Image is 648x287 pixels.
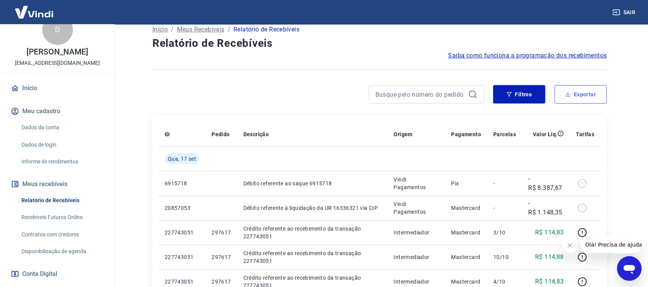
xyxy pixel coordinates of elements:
[394,130,413,138] p: Origem
[212,278,231,285] p: 297617
[18,209,106,225] a: Recebíveis Futuros Online
[494,229,516,236] p: 3/10
[536,228,564,237] p: R$ 114,83
[394,253,439,261] p: Intermediador
[212,253,231,261] p: 297617
[394,176,439,191] p: Vindi Pagamentos
[451,180,481,187] p: Pix
[529,174,564,193] p: -R$ 8.387,67
[581,236,642,253] iframe: Mensagem da empresa
[5,5,64,12] span: Olá! Precisa de ajuda?
[18,154,106,170] a: Informe de rendimentos
[233,25,299,34] p: Relatório de Recebíveis
[165,253,199,261] p: 227743051
[212,229,231,236] p: 297617
[533,130,558,138] p: Valor Líq.
[15,59,100,67] p: [EMAIL_ADDRESS][DOMAIN_NAME]
[228,25,230,34] p: /
[165,180,199,187] p: 6915718
[494,278,516,285] p: 4/10
[394,200,439,216] p: Vindi Pagamentos
[611,5,639,20] button: Sair
[243,130,269,138] p: Descrição
[165,229,199,236] p: 227743051
[451,278,481,285] p: Mastercard
[536,252,564,262] p: R$ 114,88
[243,180,382,187] p: Débito referente ao saque 6915718
[494,253,516,261] p: 10/10
[9,103,106,120] button: Meu cadastro
[576,130,595,138] p: Tarifas
[451,229,481,236] p: Mastercard
[9,266,106,282] button: Conta Digital
[165,130,170,138] p: ID
[171,25,174,34] p: /
[494,130,516,138] p: Parcelas
[18,227,106,242] a: Contratos com credores
[168,155,196,163] span: Qua, 17 set
[26,48,88,56] p: [PERSON_NAME]
[375,89,465,100] input: Busque pelo número do pedido
[212,130,230,138] p: Pedido
[18,137,106,153] a: Dados de login
[494,204,516,212] p: -
[494,180,516,187] p: -
[394,278,439,285] p: Intermediador
[451,130,481,138] p: Pagamento
[18,120,106,135] a: Dados da conta
[165,278,199,285] p: 227743051
[152,25,168,34] a: Início
[617,256,642,281] iframe: Botão para abrir a janela de mensagens
[394,229,439,236] p: Intermediador
[18,193,106,208] a: Relatório de Recebíveis
[451,253,481,261] p: Mastercard
[493,85,546,104] button: Filtros
[243,225,382,240] p: Crédito referente ao recebimento da transação 227743051
[448,51,607,60] a: Saiba como funciona a programação dos recebimentos
[9,80,106,97] a: Início
[165,204,199,212] p: 20857053
[177,25,225,34] a: Meus Recebíveis
[555,85,607,104] button: Exportar
[152,36,607,51] h4: Relatório de Recebíveis
[536,277,564,286] p: R$ 114,83
[42,14,73,45] div: D
[562,238,578,253] iframe: Fechar mensagem
[243,204,382,212] p: Débito referente à liquidação da UR 16336321 via CIP
[18,244,106,259] a: Disponibilização de agenda
[9,0,59,24] img: Vindi
[9,176,106,193] button: Meus recebíveis
[529,199,564,217] p: -R$ 1.148,35
[451,204,481,212] p: Mastercard
[243,249,382,265] p: Crédito referente ao recebimento da transação 227743051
